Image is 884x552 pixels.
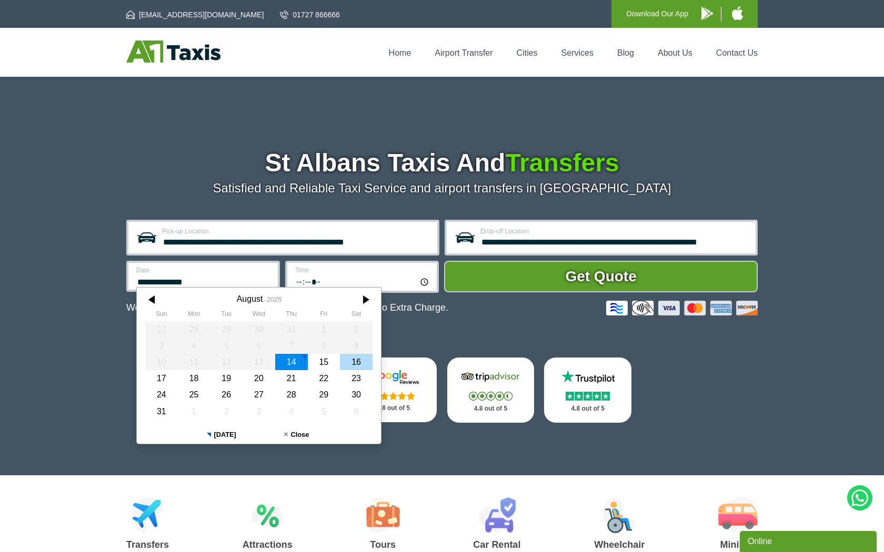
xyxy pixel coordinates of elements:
[366,540,400,549] h3: Tours
[447,357,535,423] a: Tripadvisor Stars 4.8 out of 5
[444,261,758,292] button: Get Quote
[136,267,272,273] label: Date
[178,310,210,321] th: Monday
[178,403,210,420] div: 01 September 2025
[243,354,275,370] div: 13 August 2025
[184,426,259,444] button: [DATE]
[505,149,619,177] span: Transfers
[350,357,437,422] a: Google Stars 4.8 out of 5
[162,228,431,234] label: Pick-up Location
[469,392,513,401] img: Stars
[366,497,400,533] img: Tours
[132,497,164,533] img: Airport Transfers
[459,369,522,385] img: Tripadvisor
[178,338,210,354] div: 04 August 2025
[308,354,340,370] div: 15 August 2025
[308,321,340,338] div: 01 August 2025
[275,370,308,386] div: 21 August 2025
[328,302,448,313] span: The Car at No Extra Charge.
[210,386,243,403] div: 26 August 2025
[478,497,516,533] img: Car Rental
[145,386,178,403] div: 24 August 2025
[275,321,308,338] div: 31 July 2025
[371,392,415,400] img: Stars
[243,386,275,403] div: 27 August 2025
[617,48,634,57] a: Blog
[295,267,430,273] label: Time
[126,302,448,313] p: We Now Accept Card & Contactless Payment In
[606,301,758,315] img: Credit And Debit Cards
[308,403,340,420] div: 05 September 2025
[517,48,538,57] a: Cities
[145,321,178,338] div: 27 July 2025
[459,402,523,415] p: 4.8 out of 5
[566,392,610,401] img: Stars
[275,310,308,321] th: Thursday
[267,295,282,303] div: 2025
[362,369,425,385] img: Google
[340,310,373,321] th: Saturday
[243,540,293,549] h3: Attractions
[716,48,758,57] a: Contact Us
[126,150,758,176] h1: St Albans Taxis And
[210,403,243,420] div: 02 September 2025
[340,321,373,338] div: 02 August 2025
[308,338,340,354] div: 08 August 2025
[275,403,308,420] div: 04 September 2025
[275,354,308,370] div: 14 August 2025
[361,402,426,415] p: 4.8 out of 5
[308,310,340,321] th: Friday
[145,403,178,420] div: 31 August 2025
[556,369,619,385] img: Trustpilot
[602,497,636,533] img: Wheelchair
[340,403,373,420] div: 06 September 2025
[308,386,340,403] div: 29 August 2025
[280,9,340,20] a: 01727 866666
[340,338,373,354] div: 09 August 2025
[126,181,758,196] p: Satisfied and Reliable Taxi Service and airport transfers in [GEOGRAPHIC_DATA]
[126,40,220,63] img: A1 Taxis St Albans LTD
[275,386,308,403] div: 28 August 2025
[594,540,645,549] h3: Wheelchair
[210,310,243,321] th: Tuesday
[658,48,692,57] a: About Us
[389,48,411,57] a: Home
[340,354,373,370] div: 16 August 2025
[275,338,308,354] div: 07 August 2025
[259,426,334,444] button: Close
[243,338,275,354] div: 06 August 2025
[210,370,243,386] div: 19 August 2025
[178,370,210,386] div: 18 August 2025
[145,310,178,321] th: Sunday
[145,370,178,386] div: 17 August 2025
[126,540,169,549] h3: Transfers
[740,529,879,552] iframe: chat widget
[210,338,243,354] div: 05 August 2025
[626,7,688,21] p: Download Our App
[237,294,263,304] div: August
[243,321,275,338] div: 30 July 2025
[210,321,243,338] div: 29 July 2025
[178,354,210,370] div: 11 August 2025
[561,48,594,57] a: Services
[556,402,620,415] p: 4.8 out of 5
[252,497,284,533] img: Attractions
[243,310,275,321] th: Wednesday
[473,540,520,549] h3: Car Rental
[718,540,758,549] h3: Minibus
[145,338,178,354] div: 03 August 2025
[480,228,749,234] label: Drop-off Location
[126,9,264,20] a: [EMAIL_ADDRESS][DOMAIN_NAME]
[732,6,743,20] img: A1 Taxis iPhone App
[178,321,210,338] div: 28 July 2025
[435,48,493,57] a: Airport Transfer
[210,354,243,370] div: 12 August 2025
[243,370,275,386] div: 20 August 2025
[308,370,340,386] div: 22 August 2025
[243,403,275,420] div: 03 September 2025
[145,354,178,370] div: 10 August 2025
[544,357,631,423] a: Trustpilot Stars 4.8 out of 5
[701,7,713,20] img: A1 Taxis Android App
[178,386,210,403] div: 25 August 2025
